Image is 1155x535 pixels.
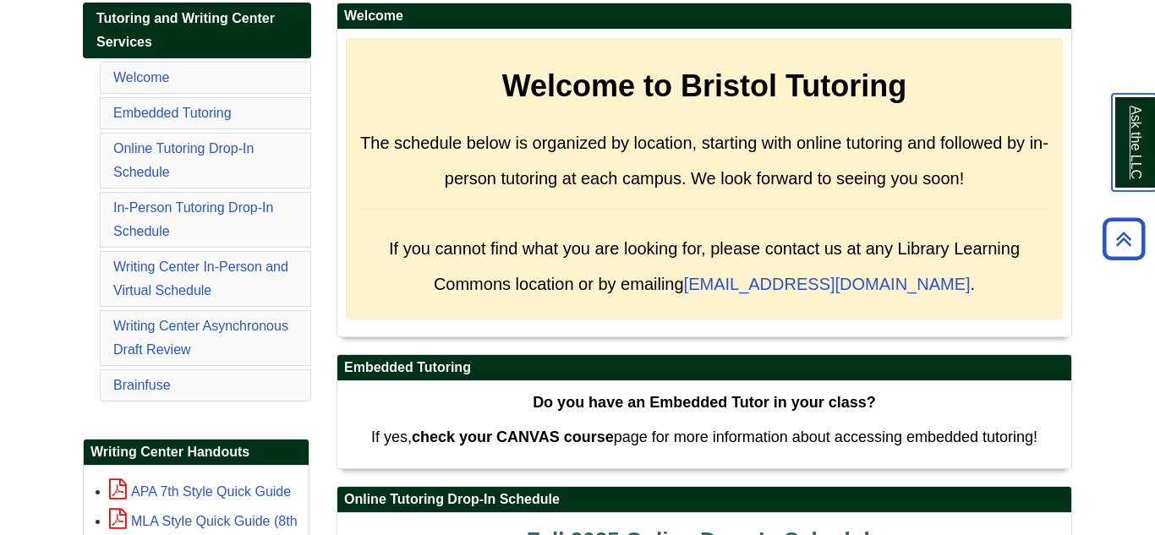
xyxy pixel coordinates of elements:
span: The schedule below is organized by location, starting with online tutoring and followed by in-per... [360,134,1048,188]
span: Tutoring and Writing Center Services [96,11,275,49]
a: Brainfuse [113,378,171,392]
h2: Writing Center Handouts [84,439,309,466]
strong: Welcome to Bristol Tutoring [502,68,907,103]
a: In-Person Tutoring Drop-In Schedule [113,200,273,238]
a: APA 7th Style Quick Guide [109,484,291,499]
h2: Embedded Tutoring [337,355,1071,381]
span: If yes, page for more information about accessing embedded tutoring! [371,429,1037,445]
span: If you cannot find what you are looking for, please contact us at any Library Learning Commons lo... [389,239,1020,293]
a: Writing Center In-Person and Virtual Schedule [113,259,288,298]
a: Writing Center Asynchronous Draft Review [113,319,288,357]
a: Tutoring and Writing Center Services [83,3,311,58]
a: Back to Top [1097,227,1151,250]
strong: check your CANVAS course [412,429,614,445]
a: Embedded Tutoring [113,106,232,120]
a: [EMAIL_ADDRESS][DOMAIN_NAME] [684,275,971,293]
h2: Welcome [337,3,1071,30]
a: Online Tutoring Drop-In Schedule [113,141,254,179]
a: Welcome [113,70,169,85]
h2: Online Tutoring Drop-In Schedule [337,487,1071,513]
strong: Do you have an Embedded Tutor in your class? [533,394,876,411]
